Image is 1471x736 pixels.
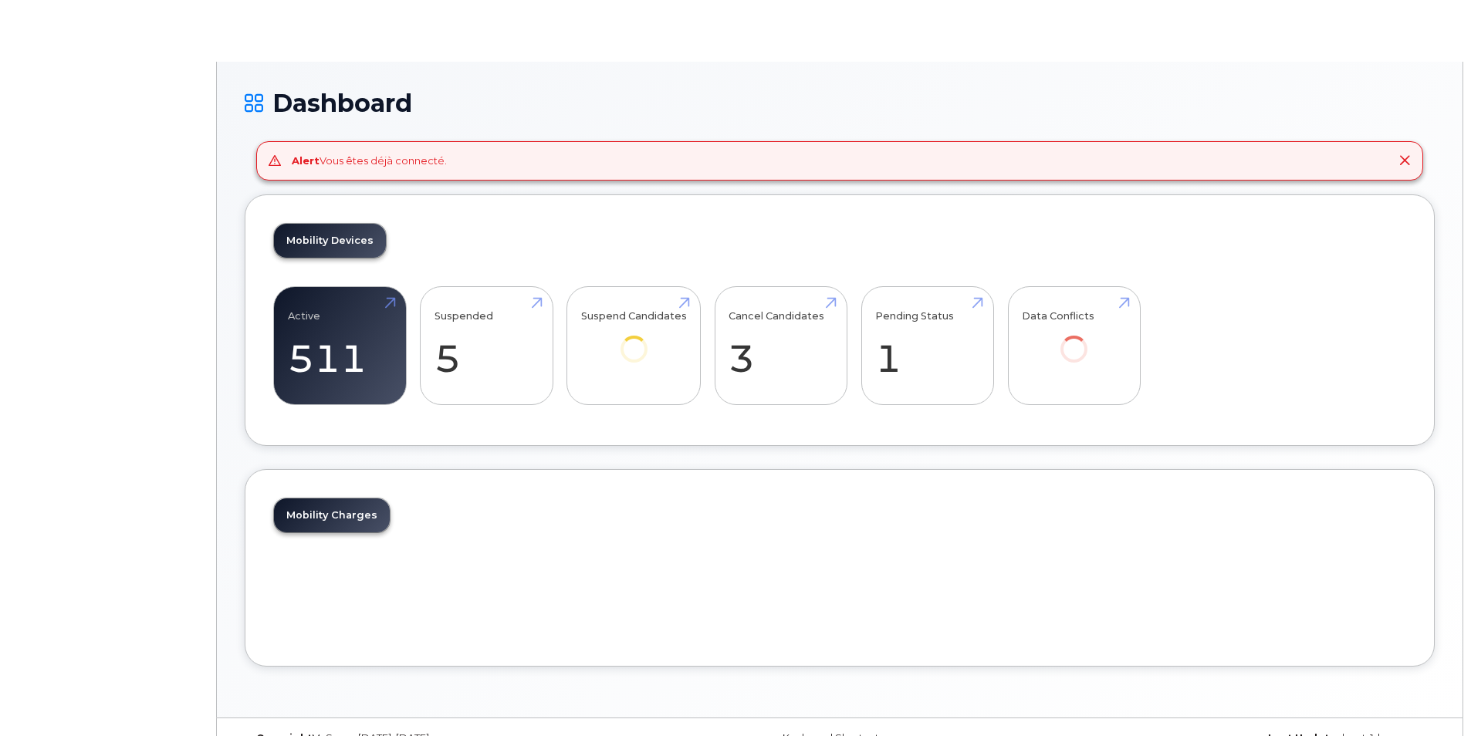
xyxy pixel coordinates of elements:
div: Vous êtes déjà connecté. [292,154,447,168]
a: Active 511 [288,295,392,397]
a: Pending Status 1 [875,295,979,397]
strong: Alert [292,154,320,167]
h1: Dashboard [245,89,1435,116]
a: Mobility Devices [274,224,386,258]
a: Suspend Candidates [581,295,687,383]
a: Suspended 5 [435,295,539,397]
a: Cancel Candidates 3 [729,295,833,397]
a: Data Conflicts [1022,295,1126,383]
a: Mobility Charges [274,498,390,532]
